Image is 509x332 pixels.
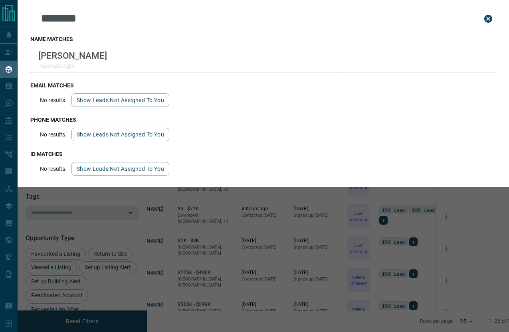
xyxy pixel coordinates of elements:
[38,63,107,69] p: macmattxx@x
[30,117,496,123] h3: phone matches
[30,36,496,42] h3: name matches
[71,93,169,107] button: show leads not assigned to you
[480,11,496,27] button: close search bar
[38,50,107,61] p: [PERSON_NAME]
[40,131,67,138] p: No results.
[40,166,67,172] p: No results.
[71,128,169,141] button: show leads not assigned to you
[40,97,67,103] p: No results.
[71,162,169,176] button: show leads not assigned to you
[30,82,496,89] h3: email matches
[30,151,496,157] h3: id matches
